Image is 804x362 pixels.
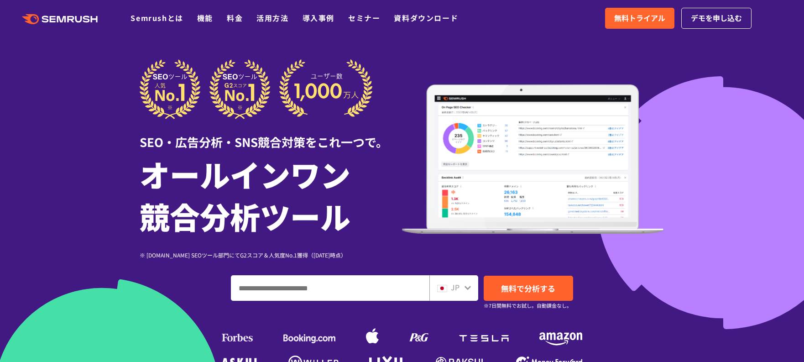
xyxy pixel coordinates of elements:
[256,12,288,23] a: 活用方法
[227,12,243,23] a: 料金
[501,283,555,294] span: 無料で分析する
[605,8,674,29] a: 無料トライアル
[303,12,334,23] a: 導入事例
[140,153,402,237] h1: オールインワン 競合分析ツール
[140,119,402,151] div: SEO・広告分析・SNS競合対策をこれ一つで。
[484,276,573,301] a: 無料で分析する
[394,12,458,23] a: 資料ダウンロード
[348,12,380,23] a: セミナー
[140,251,402,259] div: ※ [DOMAIN_NAME] SEOツール部門にてG2スコア＆人気度No.1獲得（[DATE]時点）
[197,12,213,23] a: 機能
[614,12,665,24] span: 無料トライアル
[681,8,752,29] a: デモを申し込む
[691,12,742,24] span: デモを申し込む
[451,282,459,293] span: JP
[131,12,183,23] a: Semrushとは
[484,301,572,310] small: ※7日間無料でお試し。自動課金なし。
[231,276,429,300] input: ドメイン、キーワードまたはURLを入力してください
